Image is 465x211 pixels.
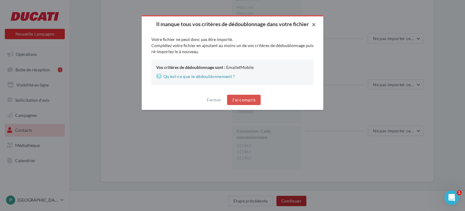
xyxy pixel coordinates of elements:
a: Qu'est-ce que le dédoublonnement ? [156,73,237,80]
button: Fermer [204,96,224,104]
h2: Il manque tous vos critères de dédoublonnage dans votre fichier [151,21,314,27]
span: 1 [457,190,462,195]
span: et [237,65,240,70]
iframe: Intercom live chat [444,190,459,205]
p: Complétez votre fichier en ajoutant au moins un de vos critères de dédoublonnage puis ré-importez... [151,43,314,55]
p: Votre fichier ne peut donc pas être importé. [151,36,314,43]
span: Mobile [240,65,254,70]
span: Email [226,65,237,70]
span: Vos critères de dédoublonnage sont : [156,65,225,70]
button: J'ai compris [227,95,260,105]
